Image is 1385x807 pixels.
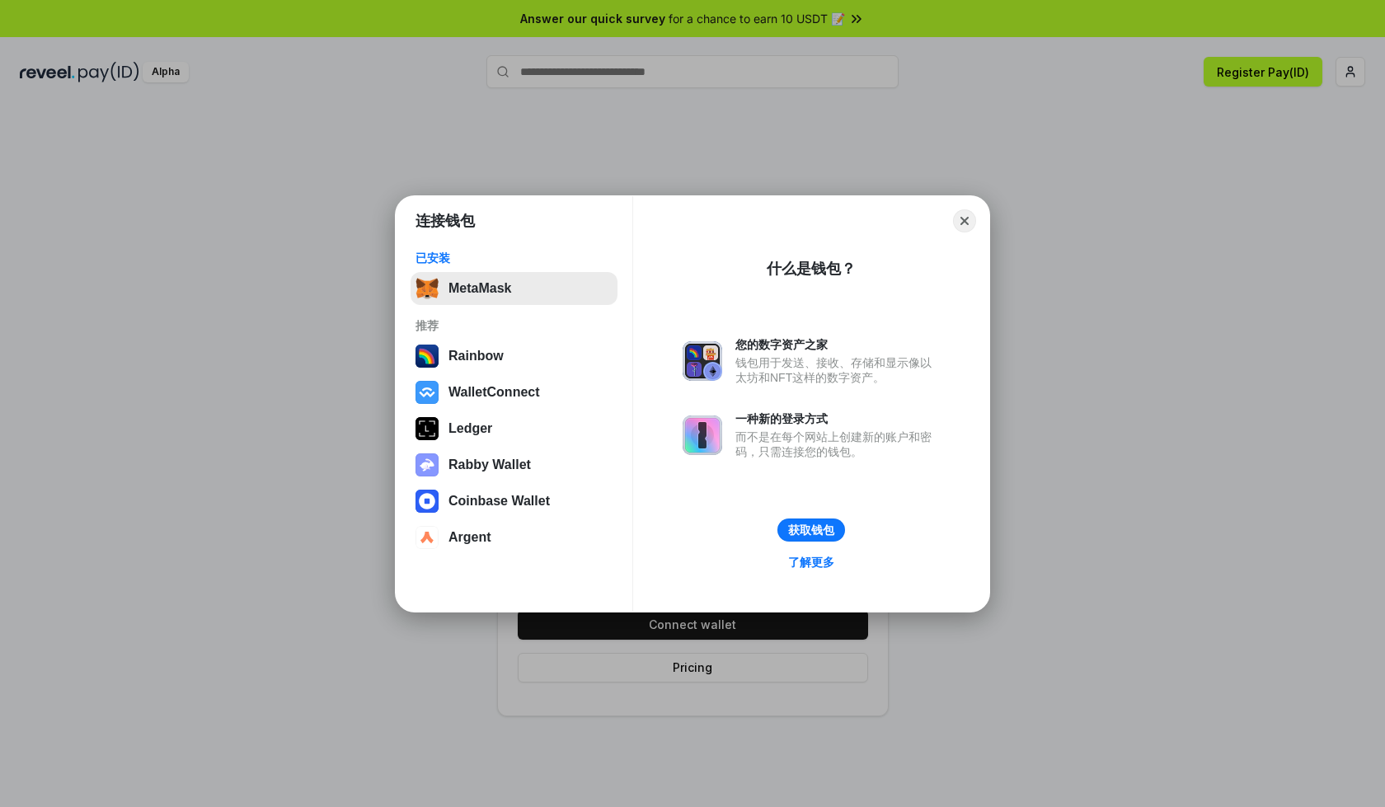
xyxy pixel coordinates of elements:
[415,345,439,368] img: svg+xml,%3Csvg%20width%3D%22120%22%20height%3D%22120%22%20viewBox%3D%220%200%20120%20120%22%20fil...
[415,251,613,265] div: 已安装
[448,494,550,509] div: Coinbase Wallet
[411,340,617,373] button: Rainbow
[448,349,504,364] div: Rainbow
[415,526,439,549] img: svg+xml,%3Csvg%20width%3D%2228%22%20height%3D%2228%22%20viewBox%3D%220%200%2028%2028%22%20fill%3D...
[415,417,439,440] img: svg+xml,%3Csvg%20xmlns%3D%22http%3A%2F%2Fwww.w3.org%2F2000%2Fsvg%22%20width%3D%2228%22%20height%3...
[448,457,531,472] div: Rabby Wallet
[767,259,856,279] div: 什么是钱包？
[778,551,844,573] a: 了解更多
[415,453,439,476] img: svg+xml,%3Csvg%20xmlns%3D%22http%3A%2F%2Fwww.w3.org%2F2000%2Fsvg%22%20fill%3D%22none%22%20viewBox...
[735,355,940,385] div: 钱包用于发送、接收、存储和显示像以太坊和NFT这样的数字资产。
[788,523,834,537] div: 获取钱包
[448,281,511,296] div: MetaMask
[411,448,617,481] button: Rabby Wallet
[415,381,439,404] img: svg+xml,%3Csvg%20width%3D%2228%22%20height%3D%2228%22%20viewBox%3D%220%200%2028%2028%22%20fill%3D...
[411,412,617,445] button: Ledger
[735,337,940,352] div: 您的数字资产之家
[735,429,940,459] div: 而不是在每个网站上创建新的账户和密码，只需连接您的钱包。
[415,318,613,333] div: 推荐
[411,521,617,554] button: Argent
[683,415,722,455] img: svg+xml,%3Csvg%20xmlns%3D%22http%3A%2F%2Fwww.w3.org%2F2000%2Fsvg%22%20fill%3D%22none%22%20viewBox...
[448,421,492,436] div: Ledger
[953,209,976,232] button: Close
[777,518,845,542] button: 获取钱包
[415,490,439,513] img: svg+xml,%3Csvg%20width%3D%2228%22%20height%3D%2228%22%20viewBox%3D%220%200%2028%2028%22%20fill%3D...
[735,411,940,426] div: 一种新的登录方式
[411,272,617,305] button: MetaMask
[411,485,617,518] button: Coinbase Wallet
[788,555,834,570] div: 了解更多
[683,341,722,381] img: svg+xml,%3Csvg%20xmlns%3D%22http%3A%2F%2Fwww.w3.org%2F2000%2Fsvg%22%20fill%3D%22none%22%20viewBox...
[448,385,540,400] div: WalletConnect
[411,376,617,409] button: WalletConnect
[415,277,439,300] img: svg+xml,%3Csvg%20fill%3D%22none%22%20height%3D%2233%22%20viewBox%3D%220%200%2035%2033%22%20width%...
[415,211,475,231] h1: 连接钱包
[448,530,491,545] div: Argent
